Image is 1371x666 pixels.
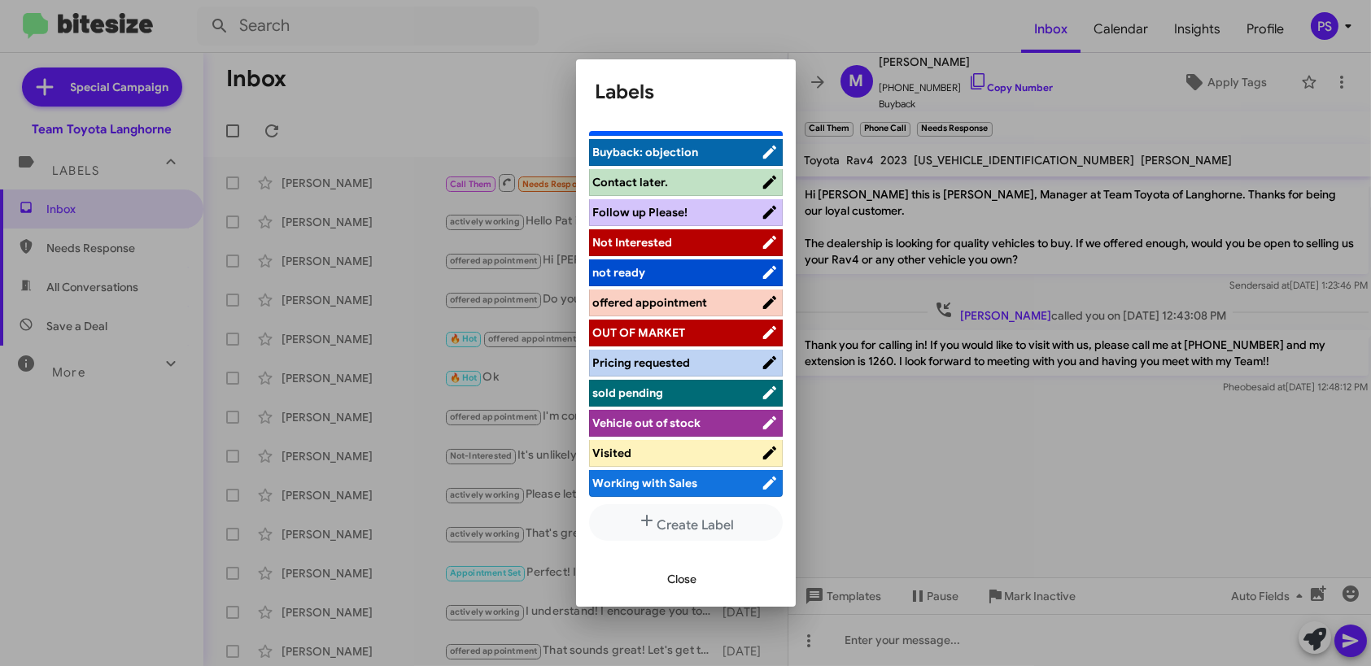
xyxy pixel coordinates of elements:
[593,355,691,370] span: Pricing requested
[593,235,673,250] span: Not Interested
[589,504,783,541] button: Create Label
[593,325,686,340] span: OUT OF MARKET
[593,476,698,490] span: Working with Sales
[593,145,699,159] span: Buyback: objection
[668,564,697,594] span: Close
[655,564,710,594] button: Close
[593,416,701,430] span: Vehicle out of stock
[593,446,632,460] span: Visited
[593,205,688,220] span: Follow up Please!
[593,295,708,310] span: offered appointment
[596,79,776,105] h1: Labels
[593,175,669,189] span: Contact later.
[593,385,664,400] span: sold pending
[593,265,646,280] span: not ready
